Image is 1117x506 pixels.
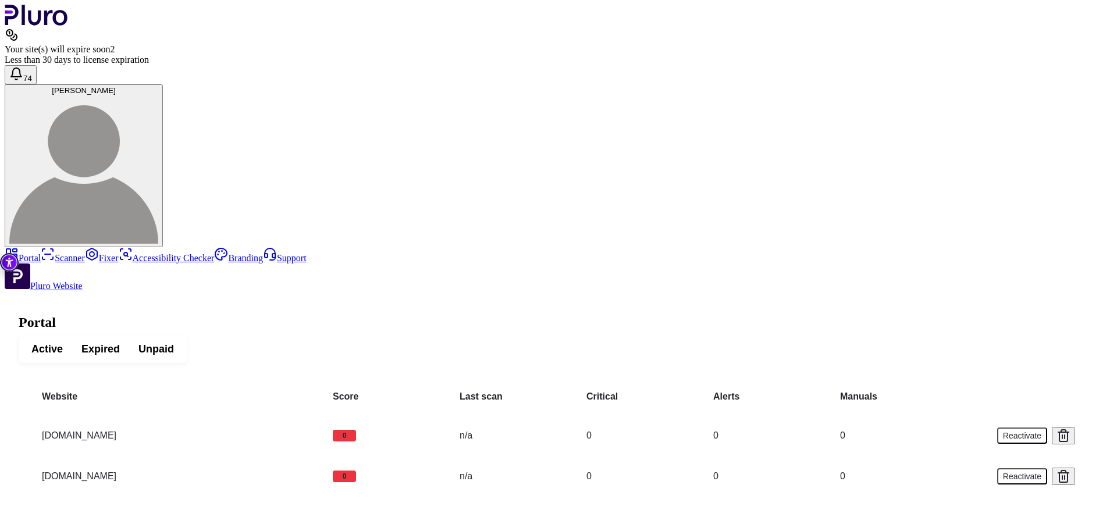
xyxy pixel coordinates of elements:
[5,65,37,84] button: Open notifications, you have 74 new notifications
[333,471,356,482] div: 0
[831,378,958,415] th: Manuals
[41,253,85,263] a: Scanner
[263,253,307,263] a: Support
[840,469,948,483] div: 0
[333,430,356,441] div: 0
[577,378,704,415] th: Critical
[19,315,1098,330] h1: Portal
[450,415,577,456] td: n/a
[5,84,163,247] button: [PERSON_NAME]תום גביש
[22,338,72,359] button: Active
[85,253,119,263] a: Fixer
[31,342,63,356] span: Active
[138,342,174,356] span: Unpaid
[52,86,116,95] span: [PERSON_NAME]
[5,247,1112,291] aside: Sidebar menu
[713,469,821,483] div: 0
[33,415,323,456] td: vered-visler.co.il
[5,17,68,27] a: Logo
[119,253,215,263] a: Accessibility Checker
[5,55,1112,65] div: Less than 30 days to license expiration
[33,378,323,415] th: Website
[214,253,263,263] a: Branding
[586,469,695,483] div: 0
[129,338,183,359] button: Unpaid
[110,44,115,54] span: 2
[81,342,120,356] span: Expired
[840,429,948,443] div: 0
[5,44,1112,55] div: Your site(s) will expire soon
[9,95,158,244] img: תום גביש
[450,378,577,415] th: Last scan
[23,74,32,83] span: 74
[72,338,129,359] button: Expired
[997,468,1047,484] button: Reactivate
[586,429,695,443] div: 0
[704,378,831,415] th: Alerts
[323,378,450,415] th: Score
[997,427,1047,444] button: Reactivate
[5,281,83,291] a: Open Pluro Website
[450,456,577,497] td: n/a
[5,253,41,263] a: Portal
[713,429,821,443] div: 0
[33,456,323,497] td: jerusalem2022.org.il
